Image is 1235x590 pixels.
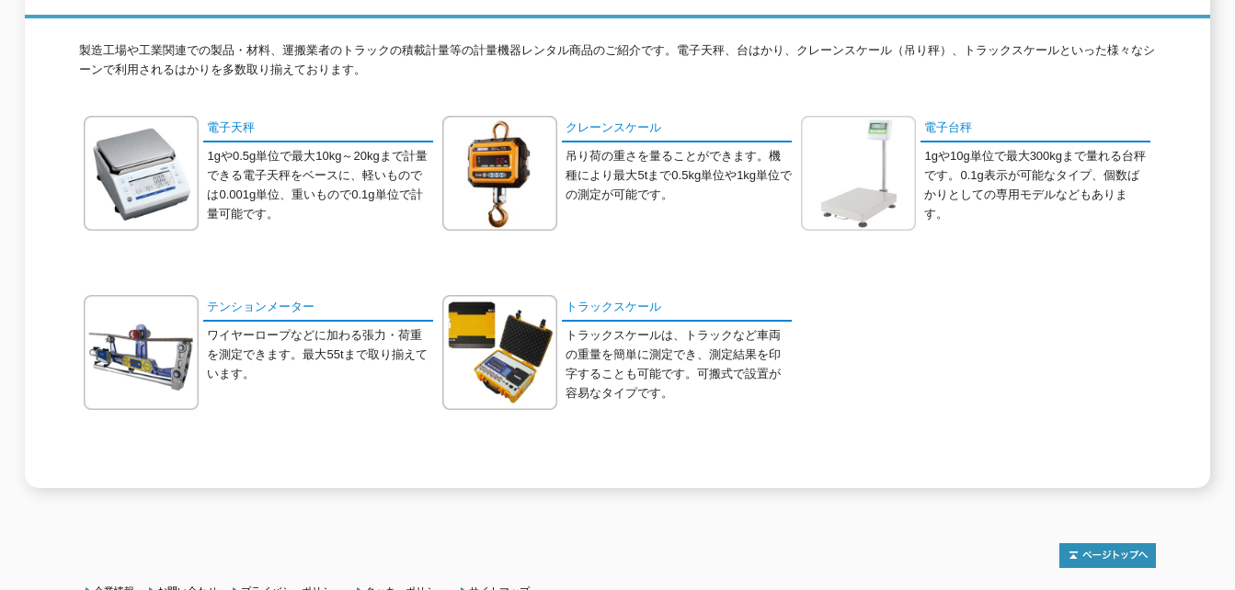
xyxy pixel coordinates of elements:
p: トラックスケールは、トラックなど車両の重量を簡単に測定でき、測定結果を印字することも可能です。可搬式で設置が容易なタイプです。 [566,326,792,403]
a: 電子天秤 [203,116,433,142]
img: テンションメーター [84,295,199,410]
a: クレーンスケール [562,116,792,142]
p: 1gや0.5g単位で最大10kg～20kgまで計量できる電子天秤をベースに、軽いものでは0.001g単位、重いもので0.1g単位で計量可能です。 [207,147,433,223]
p: 1gや10g単位で最大300kgまで量れる台秤です。0.1g表示が可能なタイプ、個数ばかりとしての専用モデルなどもあります。 [924,147,1150,223]
img: トラックスケール [442,295,557,410]
img: 電子台秤 [801,116,916,231]
a: テンションメーター [203,295,433,322]
p: 製造工場や工業関連での製品・材料、運搬業者のトラックの積載計量等の計量機器レンタル商品のご紹介です。電子天秤、台はかり、クレーンスケール（吊り秤）、トラックスケールといった様々なシーンで利用され... [79,41,1155,89]
img: クレーンスケール [442,116,557,231]
img: トップページへ [1059,543,1156,568]
p: ワイヤーロープなどに加わる張力・荷重を測定できます。最大55tまで取り揃えています。 [207,326,433,383]
p: 吊り荷の重さを量ることができます。機種により最大5tまで0.5kg単位や1kg単位での測定が可能です。 [566,147,792,204]
img: 電子天秤 [84,116,199,231]
a: 電子台秤 [921,116,1150,142]
a: トラックスケール [562,295,792,322]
